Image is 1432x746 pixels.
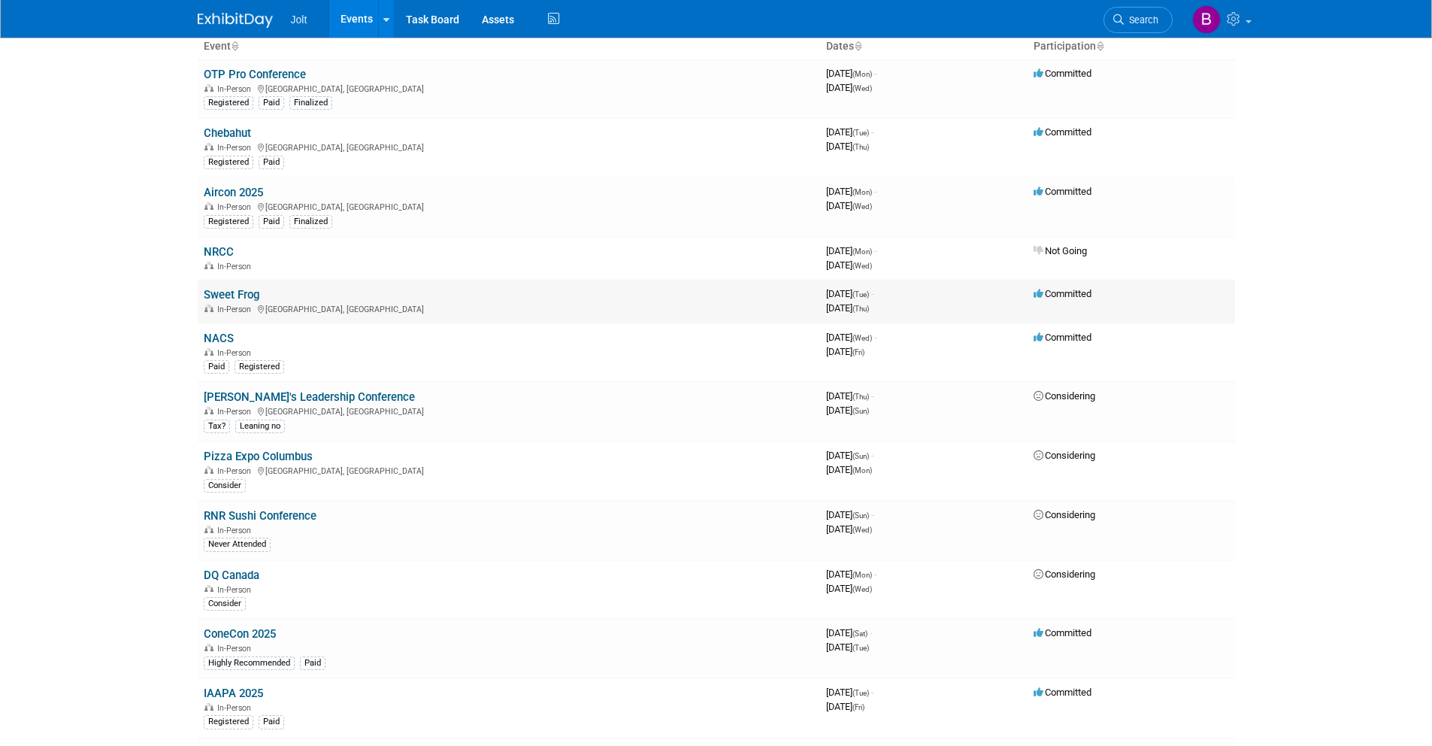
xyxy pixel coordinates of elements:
[217,202,256,212] span: In-Person
[259,715,284,729] div: Paid
[204,96,253,110] div: Registered
[874,186,876,197] span: -
[198,34,820,59] th: Event
[852,407,869,415] span: (Sun)
[204,156,253,169] div: Registered
[204,186,263,199] a: Aircon 2025
[204,687,263,700] a: IAAPA 2025
[289,215,332,229] div: Finalized
[204,450,313,463] a: Pizza Expo Columbus
[217,644,256,654] span: In-Person
[217,262,256,271] span: In-Person
[204,348,213,356] img: In-Person Event
[1034,288,1091,299] span: Committed
[291,14,307,26] span: Jolt
[820,34,1028,59] th: Dates
[852,585,872,593] span: (Wed)
[204,585,213,593] img: In-Person Event
[871,450,873,461] span: -
[217,466,256,476] span: In-Person
[235,360,284,374] div: Registered
[852,305,869,313] span: (Thu)
[826,186,876,197] span: [DATE]
[826,464,872,475] span: [DATE]
[204,509,316,523] a: RNR Sushi Conference
[852,689,869,697] span: (Tue)
[217,348,256,358] span: In-Person
[204,390,415,404] a: [PERSON_NAME]'s Leadership Conference
[235,420,285,433] div: Leaning no
[204,597,246,611] div: Consider
[871,509,873,520] span: -
[852,290,869,299] span: (Tue)
[204,202,213,210] img: In-Person Event
[204,464,814,476] div: [GEOGRAPHIC_DATA], [GEOGRAPHIC_DATA]
[852,202,872,211] span: (Wed)
[204,215,253,229] div: Registered
[204,420,230,433] div: Tax?
[852,143,869,151] span: (Thu)
[204,141,814,153] div: [GEOGRAPHIC_DATA], [GEOGRAPHIC_DATA]
[826,68,876,79] span: [DATE]
[852,70,872,78] span: (Mon)
[826,288,873,299] span: [DATE]
[231,40,238,52] a: Sort by Event Name
[259,215,284,229] div: Paid
[204,360,229,374] div: Paid
[852,571,872,579] span: (Mon)
[1104,7,1173,33] a: Search
[289,96,332,110] div: Finalized
[1192,5,1221,34] img: Brooke Valderrama
[852,629,867,638] span: (Sat)
[854,40,861,52] a: Sort by Start Date
[852,348,864,356] span: (Fri)
[826,390,873,402] span: [DATE]
[204,569,259,582] a: DQ Canada
[217,585,256,595] span: In-Person
[204,466,213,474] img: In-Person Event
[874,68,876,79] span: -
[1034,627,1091,638] span: Committed
[204,245,234,259] a: NRCC
[826,245,876,256] span: [DATE]
[217,407,256,417] span: In-Person
[1124,14,1158,26] span: Search
[1034,390,1095,402] span: Considering
[204,538,271,551] div: Never Attended
[204,332,234,345] a: NACS
[871,390,873,402] span: -
[204,627,276,641] a: ConeCon 2025
[870,627,872,638] span: -
[204,200,814,212] div: [GEOGRAPHIC_DATA], [GEOGRAPHIC_DATA]
[826,450,873,461] span: [DATE]
[204,305,213,312] img: In-Person Event
[1034,687,1091,698] span: Committed
[1034,450,1095,461] span: Considering
[204,479,246,493] div: Consider
[217,305,256,314] span: In-Person
[826,641,869,653] span: [DATE]
[1028,34,1235,59] th: Participation
[826,346,864,357] span: [DATE]
[826,82,872,93] span: [DATE]
[204,657,295,670] div: Highly Recommended
[874,245,876,256] span: -
[852,262,872,270] span: (Wed)
[826,332,876,343] span: [DATE]
[826,583,872,594] span: [DATE]
[204,715,253,729] div: Registered
[826,523,872,535] span: [DATE]
[204,644,213,651] img: In-Person Event
[204,262,213,269] img: In-Person Event
[204,407,213,414] img: In-Person Event
[1034,186,1091,197] span: Committed
[852,644,869,652] span: (Tue)
[1034,569,1095,580] span: Considering
[852,466,872,475] span: (Mon)
[852,526,872,534] span: (Wed)
[852,129,869,137] span: (Tue)
[1034,68,1091,79] span: Committed
[826,141,869,152] span: [DATE]
[204,68,306,81] a: OTP Pro Conference
[204,703,213,711] img: In-Person Event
